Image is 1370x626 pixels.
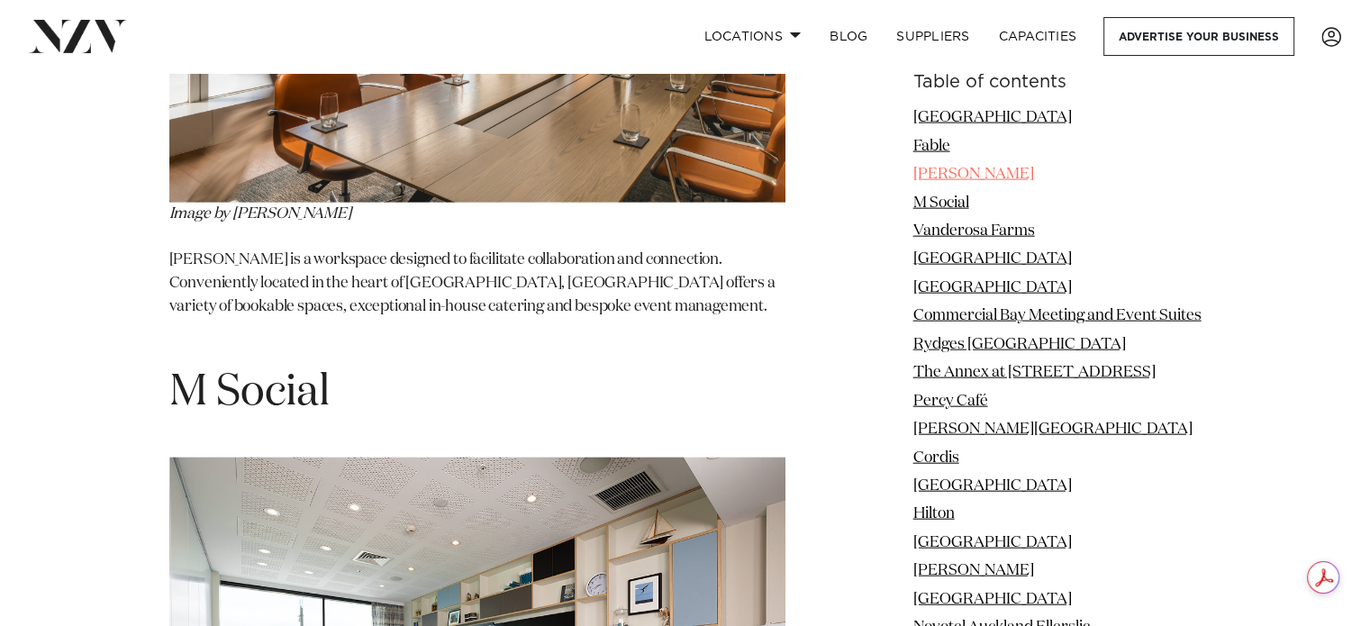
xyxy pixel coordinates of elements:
a: Rydges [GEOGRAPHIC_DATA] [913,337,1126,352]
a: [GEOGRAPHIC_DATA] [913,251,1072,267]
p: [PERSON_NAME] is a workspace designed to facilitate collaboration and connection. Conveniently lo... [169,249,785,343]
a: Locations [689,17,815,56]
a: [GEOGRAPHIC_DATA] [913,591,1072,606]
a: M Social [913,195,969,210]
a: [PERSON_NAME][GEOGRAPHIC_DATA] [913,422,1193,437]
a: Advertise your business [1103,17,1294,56]
a: Vanderosa Farms [913,223,1035,239]
a: The Annex at [STREET_ADDRESS] [913,365,1156,380]
a: [GEOGRAPHIC_DATA] [913,535,1072,550]
a: [GEOGRAPHIC_DATA] [913,280,1072,295]
em: Image by [PERSON_NAME] [169,206,351,222]
a: [PERSON_NAME] [913,563,1034,578]
a: BLOG [815,17,882,56]
a: Hilton [913,506,955,522]
a: [GEOGRAPHIC_DATA] [913,478,1072,494]
img: nzv-logo.png [29,20,127,52]
h6: Table of contents [913,73,1202,92]
a: [PERSON_NAME] [913,167,1034,182]
a: [GEOGRAPHIC_DATA] [913,110,1072,125]
h1: M Social [169,365,785,422]
a: Capacities [984,17,1092,56]
a: Percy Café [913,393,988,408]
a: Fable [913,138,950,153]
a: Cordis [913,449,959,465]
a: Commercial Bay Meeting and Event Suites [913,308,1202,323]
a: SUPPLIERS [882,17,984,56]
